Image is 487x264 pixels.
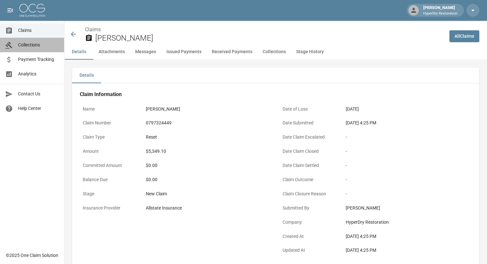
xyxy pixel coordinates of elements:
[64,44,487,60] div: anchor tabs
[346,247,469,254] div: [DATE] 4:25 PM
[146,191,269,197] div: New Claim
[280,244,338,257] p: Updated At
[146,205,182,211] div: Allstate Insurance
[346,134,469,141] div: -
[80,159,138,172] p: Committed Amount
[64,44,93,60] button: Details
[80,117,138,129] p: Claim Number
[146,134,157,141] div: Reset
[346,162,469,169] div: -
[19,4,45,17] img: ocs-logo-white-transparent.png
[421,5,460,16] div: [PERSON_NAME]
[146,148,166,155] div: $5,349.10
[423,11,457,16] p: HyperDry Restoration
[346,120,469,126] div: [DATE] 4:25 PM
[291,44,329,60] button: Stage History
[18,42,59,48] span: Collections
[18,27,59,34] span: Claims
[346,176,469,183] div: -
[80,103,138,115] p: Name
[449,30,479,42] a: AllClaims
[80,173,138,186] p: Balance Due
[4,4,17,17] button: open drawer
[146,162,269,169] div: $0.00
[18,91,59,97] span: Contact Us
[6,252,58,259] div: © 2025 One Claim Solution
[72,68,101,83] button: Details
[80,91,472,98] h4: Claim Information
[18,105,59,112] span: Help Center
[280,103,338,115] p: Date of Loss
[93,44,130,60] button: Attachments
[80,131,138,143] p: Claim Type
[18,71,59,77] span: Analytics
[280,230,338,243] p: Created At
[346,191,469,197] div: -
[146,120,172,126] div: 0797324449
[85,26,101,33] a: Claims
[346,205,469,211] div: [PERSON_NAME]
[280,216,338,229] p: Company
[80,145,138,158] p: Amount
[80,188,138,200] p: Stage
[346,106,359,112] div: [DATE]
[280,202,338,214] p: Submitted By
[146,176,269,183] div: $0.00
[85,26,444,34] nav: breadcrumb
[18,56,59,63] span: Payment Tracking
[346,233,469,240] div: [DATE] 4:25 PM
[346,148,469,155] div: -
[280,131,338,143] p: Date Claim Escalated
[280,159,338,172] p: Date Claim Settled
[346,219,469,226] div: HyperDry Restoration
[72,68,479,83] div: details tabs
[130,44,161,60] button: Messages
[280,173,338,186] p: Claim Outcome
[207,44,258,60] button: Received Payments
[161,44,207,60] button: Issued Payments
[258,44,291,60] button: Collections
[280,188,338,200] p: Claim Closure Reason
[80,202,138,214] p: Insurance Provider
[280,145,338,158] p: Date Claim Closed
[280,117,338,129] p: Date Submitted
[95,34,444,43] h2: [PERSON_NAME]
[146,106,180,112] div: [PERSON_NAME]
